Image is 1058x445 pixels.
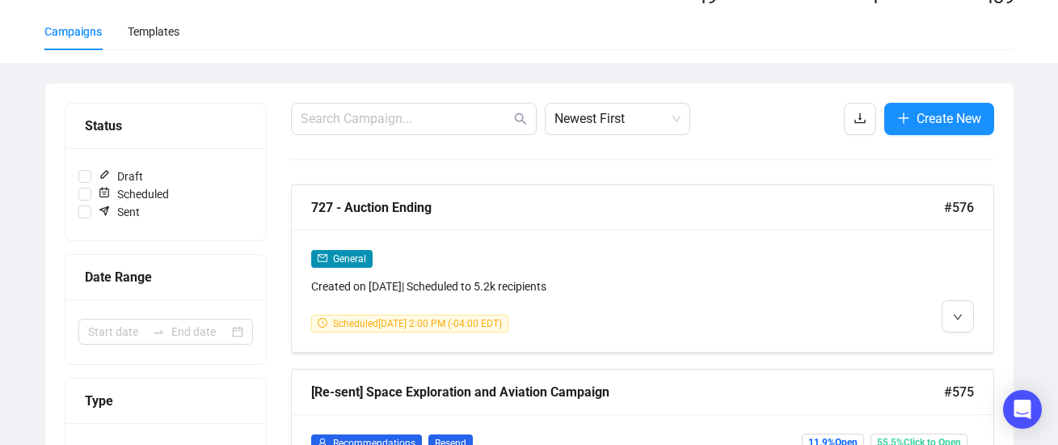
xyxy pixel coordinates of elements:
[854,112,866,125] span: download
[944,382,974,402] span: #575
[311,382,944,402] div: [Re-sent] Space Exploration and Aviation Campaign
[311,197,944,218] div: 727 - Auction Ending
[91,203,146,221] span: Sent
[311,278,806,295] div: Created on [DATE] | Scheduled to 5.2k recipients
[318,318,327,328] span: clock-circle
[333,318,502,329] span: Scheduled [DATE] 2:00 PM (-04:00 EDT)
[953,312,963,322] span: down
[554,104,681,134] span: Newest First
[91,185,175,203] span: Scheduled
[88,323,145,341] input: Start date
[85,116,247,136] div: Status
[944,197,974,218] span: #576
[291,184,994,353] a: 727 - Auction Ending#576mailGeneralCreated on [DATE]| Scheduled to 5.2k recipientsclock-circleSch...
[85,267,247,287] div: Date Range
[44,23,102,40] div: Campaigns
[897,112,910,125] span: plus
[171,323,229,341] input: End date
[318,253,327,263] span: mail
[152,325,165,338] span: swap-right
[884,103,994,135] button: Create New
[1003,390,1042,429] div: Open Intercom Messenger
[91,167,150,185] span: Draft
[333,253,366,265] span: General
[514,112,527,125] span: search
[128,23,179,40] div: Templates
[85,391,247,411] div: Type
[152,325,165,338] span: to
[917,108,981,129] span: Create New
[301,109,511,129] input: Search Campaign...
